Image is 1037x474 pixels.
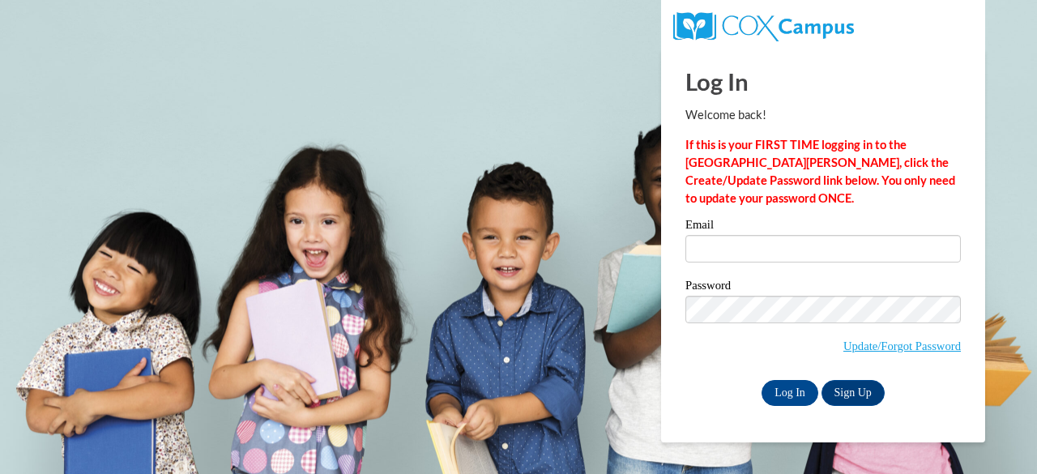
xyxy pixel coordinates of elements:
[762,380,818,406] input: Log In
[685,106,961,124] p: Welcome back!
[685,280,961,296] label: Password
[673,12,854,41] img: COX Campus
[685,138,955,205] strong: If this is your FIRST TIME logging in to the [GEOGRAPHIC_DATA][PERSON_NAME], click the Create/Upd...
[843,339,961,352] a: Update/Forgot Password
[685,219,961,235] label: Email
[821,380,885,406] a: Sign Up
[685,65,961,98] h1: Log In
[673,19,854,32] a: COX Campus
